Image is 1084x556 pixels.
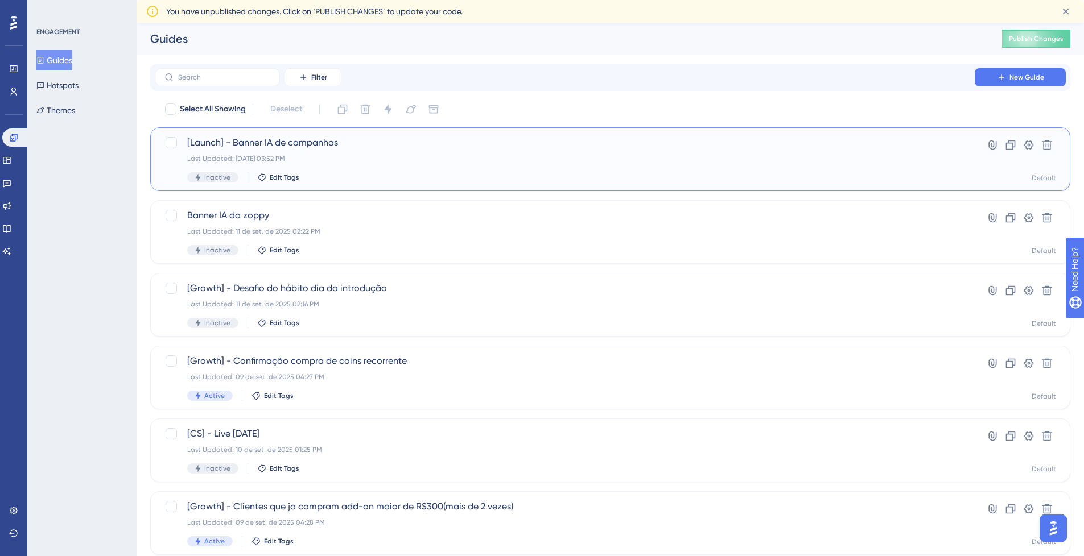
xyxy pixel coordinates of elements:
button: New Guide [975,68,1066,86]
span: [CS] - Live [DATE] [187,427,942,441]
span: Inactive [204,464,230,473]
span: Edit Tags [270,173,299,182]
span: Edit Tags [270,246,299,255]
span: Edit Tags [270,464,299,473]
button: Edit Tags [257,246,299,255]
div: Default [1032,537,1056,546]
div: Last Updated: 11 de set. de 2025 02:16 PM [187,300,942,309]
div: Default [1032,246,1056,255]
div: Last Updated: 10 de set. de 2025 01:25 PM [187,445,942,454]
button: Edit Tags [252,537,294,546]
div: Default [1032,173,1056,182]
div: ENGAGEMENT [36,27,80,36]
span: [Growth] - Clientes que ja compram add-on maior de R$300(mais de 2 vezes) [187,500,942,513]
button: Edit Tags [252,391,294,400]
input: Search [178,73,270,81]
span: [Growth] - Confirmação compra de coins recorrente [187,354,942,368]
div: Default [1032,464,1056,474]
button: Hotspots [36,75,79,96]
button: Filter [285,68,341,86]
span: Filter [311,73,327,82]
span: Inactive [204,173,230,182]
div: Last Updated: 11 de set. de 2025 02:22 PM [187,227,942,236]
span: [Launch] - Banner IA de campanhas [187,136,942,150]
span: Publish Changes [1009,34,1064,43]
span: [Growth] - Desafio do hábito dia da introdução [187,281,942,295]
span: Edit Tags [270,318,299,327]
span: You have unpublished changes. Click on ‘PUBLISH CHANGES’ to update your code. [166,5,463,18]
button: Themes [36,100,75,121]
div: Last Updated: 09 de set. de 2025 04:27 PM [187,372,942,381]
span: Need Help? [27,3,71,16]
div: Guides [150,31,974,47]
span: Deselect [270,102,302,116]
span: Banner IA da zoppy [187,209,942,222]
button: Publish Changes [1002,30,1070,48]
span: Inactive [204,246,230,255]
span: Edit Tags [264,537,294,546]
div: Last Updated: 09 de set. de 2025 04:28 PM [187,518,942,527]
div: Default [1032,319,1056,328]
span: Edit Tags [264,391,294,400]
span: Inactive [204,318,230,327]
button: Edit Tags [257,318,299,327]
button: Edit Tags [257,173,299,182]
span: Active [204,537,225,546]
span: New Guide [1009,73,1044,82]
div: Default [1032,392,1056,401]
div: Last Updated: [DATE] 03:52 PM [187,154,942,163]
span: Select All Showing [180,102,246,116]
button: Edit Tags [257,464,299,473]
button: Guides [36,50,72,70]
button: Deselect [260,99,312,119]
span: Active [204,391,225,400]
iframe: UserGuiding AI Assistant Launcher [1036,511,1070,545]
